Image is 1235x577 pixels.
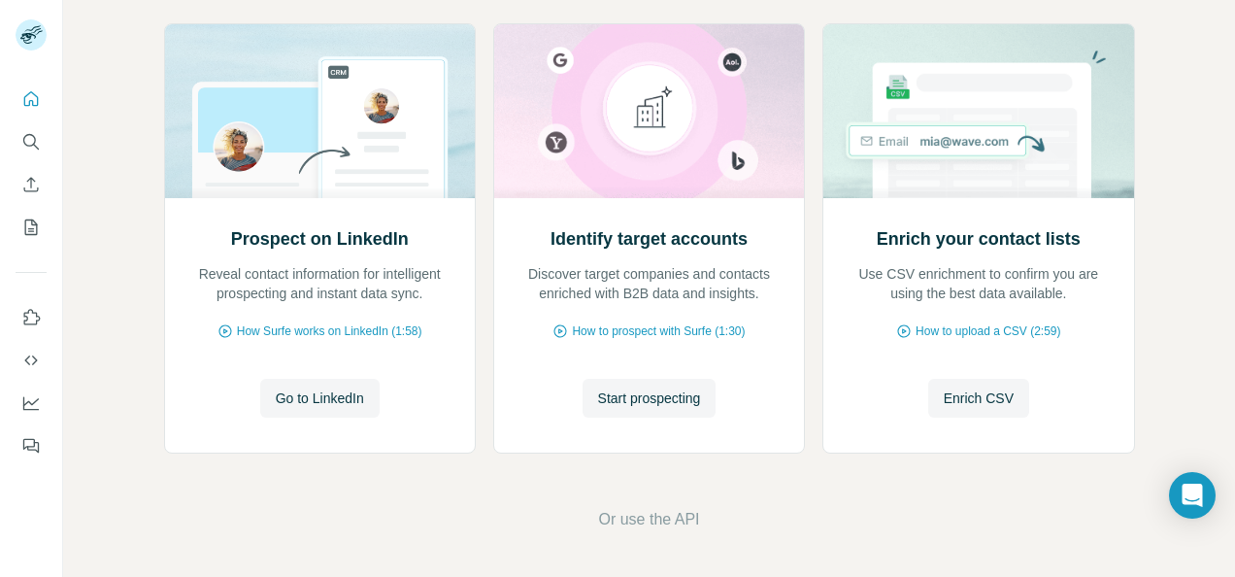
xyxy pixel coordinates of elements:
p: Discover target companies and contacts enriched with B2B data and insights. [514,264,784,303]
button: Enrich CSV [16,167,47,202]
button: Use Surfe on LinkedIn [16,300,47,335]
img: Identify target accounts [493,24,805,198]
p: Use CSV enrichment to confirm you are using the best data available. [843,264,1114,303]
h2: Prospect on LinkedIn [231,225,409,253]
span: Go to LinkedIn [276,389,364,408]
button: My lists [16,210,47,245]
img: Enrich your contact lists [822,24,1134,198]
span: Enrich CSV [944,389,1014,408]
p: Reveal contact information for intelligent prospecting and instant data sync. [184,264,455,303]
button: Use Surfe API [16,343,47,378]
span: How Surfe works on LinkedIn (1:58) [237,322,422,340]
span: Start prospecting [598,389,701,408]
h2: Identify target accounts [551,225,748,253]
button: Start prospecting [583,379,717,418]
span: How to prospect with Surfe (1:30) [572,322,745,340]
button: Search [16,124,47,159]
button: Or use the API [598,508,699,531]
button: Enrich CSV [928,379,1029,418]
img: Prospect on LinkedIn [164,24,476,198]
div: Open Intercom Messenger [1169,472,1216,519]
button: Dashboard [16,386,47,421]
button: Quick start [16,82,47,117]
h2: Enrich your contact lists [877,225,1081,253]
button: Go to LinkedIn [260,379,380,418]
span: How to upload a CSV (2:59) [916,322,1060,340]
button: Feedback [16,428,47,463]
